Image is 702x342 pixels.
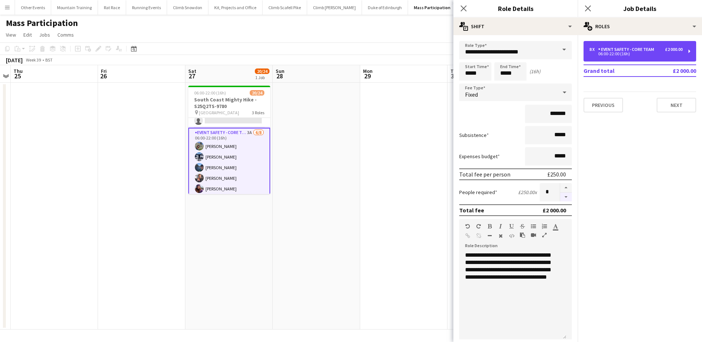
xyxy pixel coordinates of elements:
button: Bold [487,223,492,229]
a: Jobs [36,30,53,40]
div: £2 000.00 [543,207,566,214]
div: Shift [453,18,578,35]
span: Edit [23,31,32,38]
button: Previous [584,98,623,112]
h3: South Coast Mighty Hike - S25Q2TS-9780 [188,96,270,109]
button: Kit, Projects and Office [208,0,263,15]
div: £250.00 [547,171,566,178]
div: Total fee per person [459,171,510,178]
button: Insert video [531,232,536,238]
button: Ordered List [542,223,547,229]
button: Strikethrough [520,223,525,229]
span: View [6,31,16,38]
button: Clear Formatting [498,233,503,239]
span: 30 [449,72,459,80]
span: Fixed [465,91,478,98]
button: Paste as plain text [520,232,525,238]
span: Mon [363,68,373,74]
app-job-card: 06:00-22:00 (16h)20/24South Coast Mighty Hike - S25Q2TS-9780 [GEOGRAPHIC_DATA]3 Roles[PERSON_NAME... [188,86,270,194]
span: 29 [362,72,373,80]
button: Redo [476,223,481,229]
span: [GEOGRAPHIC_DATA] [199,110,239,115]
div: 06:00-22:00 (16h) [589,52,683,56]
div: [DATE] [6,56,23,64]
span: Sat [188,68,196,74]
button: Mass Participation [408,0,457,15]
button: Mountain Training [51,0,98,15]
h3: Job Details [578,4,702,13]
button: Fullscreen [542,232,547,238]
span: 3 Roles [252,110,264,115]
button: Climb [PERSON_NAME] [307,0,362,15]
a: Edit [20,30,35,40]
div: Total fee [459,207,484,214]
a: Comms [54,30,77,40]
span: 20/24 [250,90,264,96]
span: Tue [450,68,459,74]
span: 06:00-22:00 (16h) [194,90,226,96]
div: Event Safety - Core Team [598,47,657,52]
div: £250.00 x [518,189,537,196]
button: Undo [465,223,470,229]
div: (16h) [529,68,540,75]
button: Next [657,98,696,112]
label: Expenses budget [459,153,500,160]
span: 25 [12,72,23,80]
span: 26 [100,72,107,80]
button: Climb Scafell Pike [263,0,307,15]
div: £2 000.00 [665,47,683,52]
div: 8 x [589,47,598,52]
button: Text Color [553,223,558,229]
label: Subsistence [459,132,489,138]
td: Grand total [584,65,650,77]
span: Sun [276,68,284,74]
button: Running Events [126,0,167,15]
h3: Role Details [453,4,578,13]
button: Decrease [560,193,572,202]
app-card-role: Event Safety - Core Team3A6/806:00-22:00 (16h)[PERSON_NAME][PERSON_NAME][PERSON_NAME][PERSON_NAME... [188,128,270,228]
a: View [3,30,19,40]
button: Increase [560,183,572,193]
div: Roles [578,18,702,35]
span: Fri [101,68,107,74]
button: Italic [498,223,503,229]
span: Thu [14,68,23,74]
h1: Mass Participation [6,18,78,29]
button: Rat Race [98,0,126,15]
button: Horizontal Line [487,233,492,239]
span: Jobs [39,31,50,38]
button: HTML Code [509,233,514,239]
button: Underline [509,223,514,229]
button: Unordered List [531,223,536,229]
div: 1 Job [255,75,269,80]
span: 27 [187,72,196,80]
span: 20/24 [255,68,269,74]
span: 28 [275,72,284,80]
button: Other Events [15,0,51,15]
span: Week 39 [24,57,42,63]
label: People required [459,189,497,196]
button: Climb Snowdon [167,0,208,15]
button: Duke of Edinburgh [362,0,408,15]
span: Comms [57,31,74,38]
td: £2 000.00 [650,65,696,77]
div: BST [45,57,53,63]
